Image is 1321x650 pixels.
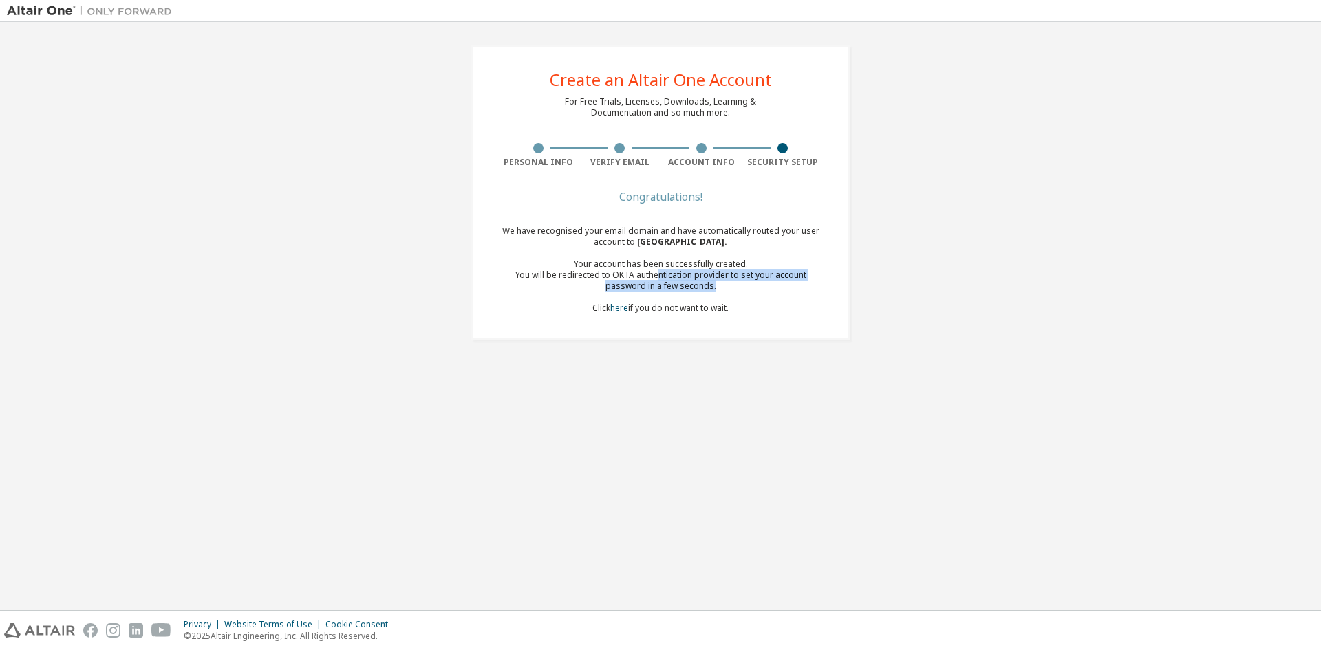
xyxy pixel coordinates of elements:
[4,623,75,638] img: altair_logo.svg
[610,302,628,314] a: here
[497,270,824,292] div: You will be redirected to OKTA authentication provider to set your account password in a few seco...
[742,157,824,168] div: Security Setup
[7,4,179,18] img: Altair One
[550,72,772,88] div: Create an Altair One Account
[184,619,224,630] div: Privacy
[83,623,98,638] img: facebook.svg
[106,623,120,638] img: instagram.svg
[497,193,824,201] div: Congratulations!
[129,623,143,638] img: linkedin.svg
[497,259,824,270] div: Your account has been successfully created.
[224,619,325,630] div: Website Terms of Use
[497,157,579,168] div: Personal Info
[325,619,396,630] div: Cookie Consent
[151,623,171,638] img: youtube.svg
[184,630,396,642] p: © 2025 Altair Engineering, Inc. All Rights Reserved.
[565,96,756,118] div: For Free Trials, Licenses, Downloads, Learning & Documentation and so much more.
[497,226,824,314] div: We have recognised your email domain and have automatically routed your user account to Click if ...
[637,236,727,248] span: [GEOGRAPHIC_DATA] .
[579,157,661,168] div: Verify Email
[660,157,742,168] div: Account Info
